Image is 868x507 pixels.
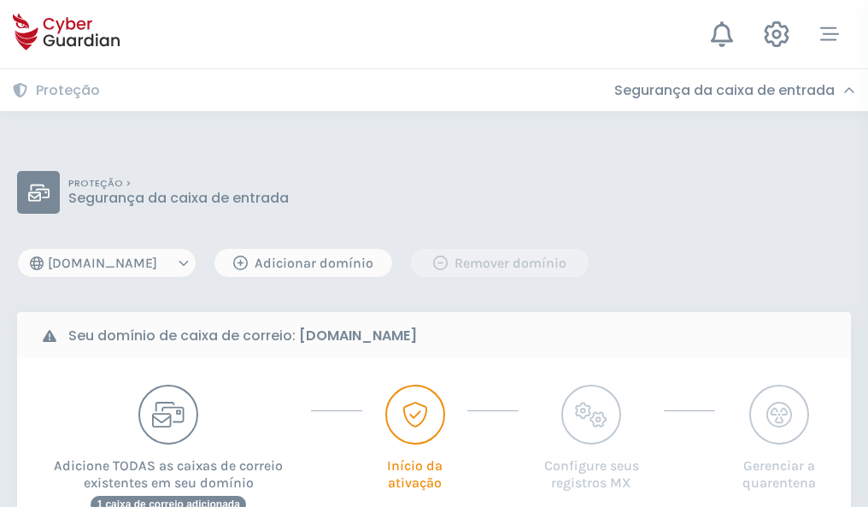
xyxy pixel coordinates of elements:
div: Remover domínio [424,253,576,274]
button: Configure seus registros MX [536,385,648,492]
p: PROTEÇÃO > [68,178,289,190]
button: Gerenciar a quarentena [732,385,825,492]
h3: Segurança da caixa de entrada [614,82,835,99]
button: Remover domínio [410,248,589,278]
button: Adicionar domínio [214,248,393,278]
p: Segurança da caixa de entrada [68,190,289,207]
p: Configure seus registros MX [536,445,648,492]
div: Segurança da caixa de entrada [614,82,855,99]
b: Seu domínio de caixa de correio: [68,326,417,346]
p: Início da ativação [379,445,449,492]
strong: [DOMAIN_NAME] [299,326,417,345]
p: Gerenciar a quarentena [732,445,825,492]
h3: Proteção [36,82,100,99]
button: Início da ativação [379,385,449,492]
p: Adicione TODAS as caixas de correio existentes em seu domínio [43,445,294,492]
div: Adicionar domínio [227,253,379,274]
